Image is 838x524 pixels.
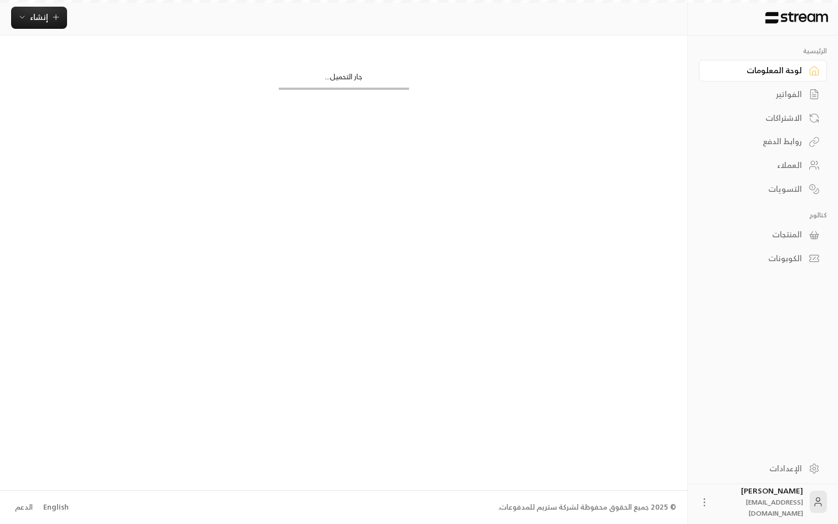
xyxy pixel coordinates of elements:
div: English [43,502,69,513]
a: العملاء [699,155,827,176]
a: الدعم [11,497,36,517]
a: الإعدادات [699,457,827,479]
a: المنتجات [699,224,827,246]
a: الكوبونات [699,248,827,269]
p: الرئيسية [699,47,827,55]
div: الكوبونات [713,253,802,264]
span: إنشاء [30,10,48,24]
a: التسويات [699,178,827,200]
div: [PERSON_NAME] [717,485,803,518]
a: لوحة المعلومات [699,60,827,82]
div: المنتجات [713,229,802,240]
div: الاشتراكات [713,113,802,124]
a: الاشتراكات [699,107,827,129]
div: الإعدادات [713,463,802,474]
div: الفواتير [713,89,802,100]
div: © 2025 جميع الحقوق محفوظة لشركة ستريم للمدفوعات. [498,502,676,513]
div: جار التحميل... [279,72,409,88]
img: Logo [764,12,829,24]
div: العملاء [713,160,802,171]
p: كتالوج [699,211,827,220]
a: الفواتير [699,84,827,105]
button: إنشاء [11,7,67,29]
div: روابط الدفع [713,136,802,147]
a: روابط الدفع [699,131,827,152]
div: لوحة المعلومات [713,65,802,76]
span: [EMAIL_ADDRESS][DOMAIN_NAME] [746,496,803,519]
div: التسويات [713,184,802,195]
